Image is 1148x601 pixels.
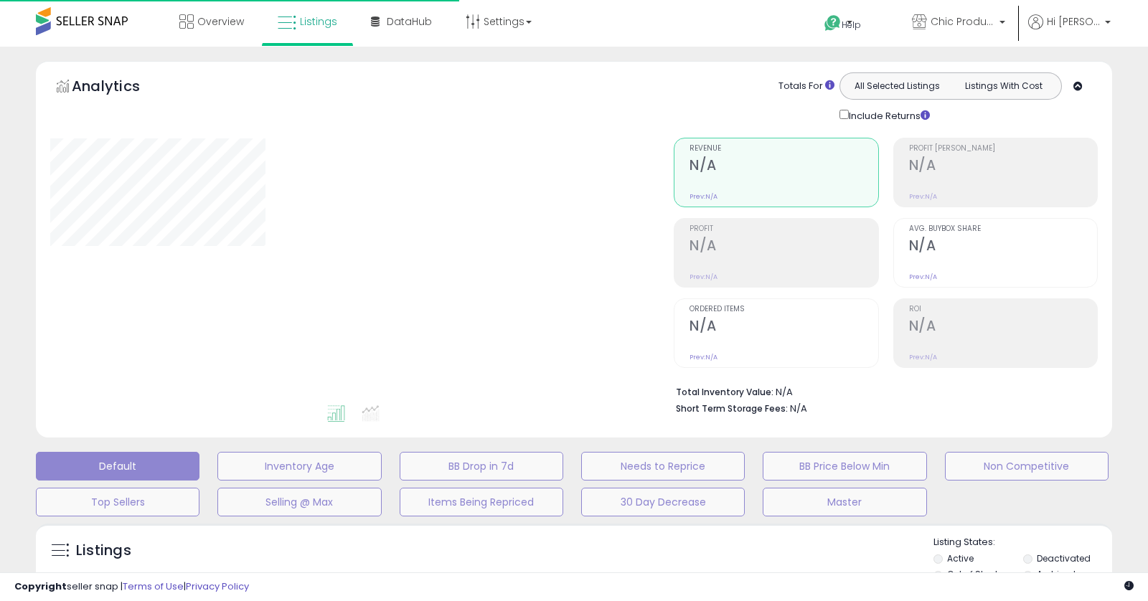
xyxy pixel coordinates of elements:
[14,579,67,593] strong: Copyright
[844,77,951,95] button: All Selected Listings
[217,452,381,481] button: Inventory Age
[909,306,1097,313] span: ROI
[763,452,926,481] button: BB Price Below Min
[842,19,861,31] span: Help
[909,192,937,201] small: Prev: N/A
[690,157,878,176] h2: N/A
[690,237,878,257] h2: N/A
[778,80,834,93] div: Totals For
[217,488,381,516] button: Selling @ Max
[197,14,244,29] span: Overview
[36,488,199,516] button: Top Sellers
[690,353,717,361] small: Prev: N/A
[690,318,878,337] h2: N/A
[909,237,1097,257] h2: N/A
[763,488,926,516] button: Master
[690,306,878,313] span: Ordered Items
[909,273,937,281] small: Prev: N/A
[909,157,1097,176] h2: N/A
[36,452,199,481] button: Default
[909,145,1097,153] span: Profit [PERSON_NAME]
[909,353,937,361] small: Prev: N/A
[400,452,563,481] button: BB Drop in 7d
[690,273,717,281] small: Prev: N/A
[790,402,807,415] span: N/A
[581,452,745,481] button: Needs to Reprice
[690,145,878,153] span: Revenue
[1047,14,1101,29] span: Hi [PERSON_NAME]
[909,318,1097,337] h2: N/A
[690,225,878,233] span: Profit
[676,402,788,415] b: Short Term Storage Fees:
[945,452,1109,481] button: Non Competitive
[387,14,432,29] span: DataHub
[14,580,249,594] div: seller snap | |
[300,14,337,29] span: Listings
[676,386,773,398] b: Total Inventory Value:
[581,488,745,516] button: 30 Day Decrease
[950,77,1057,95] button: Listings With Cost
[824,14,842,32] i: Get Help
[931,14,995,29] span: Chic Products, LLC
[909,225,1097,233] span: Avg. Buybox Share
[400,488,563,516] button: Items Being Repriced
[1028,14,1111,47] a: Hi [PERSON_NAME]
[690,192,717,201] small: Prev: N/A
[72,76,168,100] h5: Analytics
[829,107,947,123] div: Include Returns
[813,4,889,47] a: Help
[676,382,1087,399] li: N/A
